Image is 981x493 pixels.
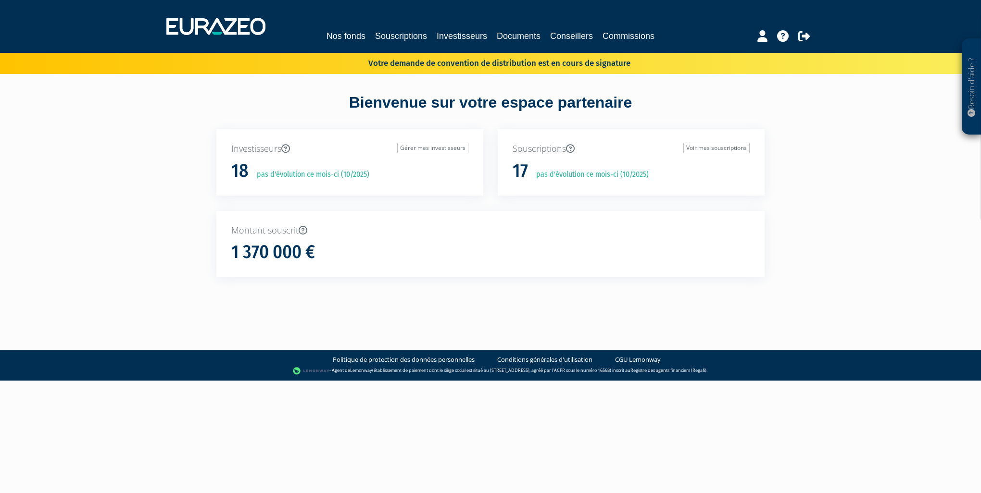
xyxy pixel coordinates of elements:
p: pas d'évolution ce mois-ci (10/2025) [529,169,649,180]
p: pas d'évolution ce mois-ci (10/2025) [250,169,369,180]
h1: 18 [231,161,249,181]
a: Registre des agents financiers (Regafi) [630,368,706,374]
a: Politique de protection des données personnelles [333,355,475,364]
a: Investisseurs [437,29,487,43]
a: CGU Lemonway [615,355,661,364]
a: Nos fonds [327,29,365,43]
a: Gérer mes investisseurs [397,143,468,153]
a: Commissions [603,29,654,43]
a: Voir mes souscriptions [683,143,750,153]
a: Souscriptions [375,29,427,43]
a: Documents [497,29,541,43]
h1: 1 370 000 € [231,242,315,262]
div: Bienvenue sur votre espace partenaire [209,92,772,129]
a: Conditions générales d'utilisation [497,355,592,364]
p: Votre demande de convention de distribution est en cours de signature [340,55,630,69]
h1: 17 [513,161,528,181]
a: Conseillers [550,29,593,43]
a: Lemonway [350,368,372,374]
img: 1732889491-logotype_eurazeo_blanc_rvb.png [166,18,265,35]
p: Souscriptions [513,143,750,155]
img: logo-lemonway.png [293,366,330,376]
p: Investisseurs [231,143,468,155]
div: - Agent de (établissement de paiement dont le siège social est situé au [STREET_ADDRESS], agréé p... [10,366,971,376]
p: Montant souscrit [231,224,750,237]
p: Besoin d'aide ? [966,44,977,130]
